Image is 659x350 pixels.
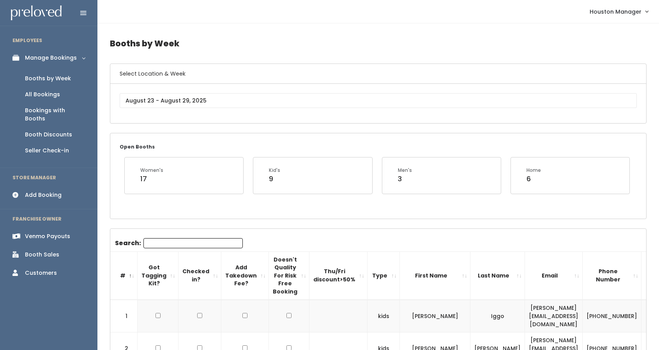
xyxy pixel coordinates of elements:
div: Men's [398,167,412,174]
div: Booth Sales [25,251,59,259]
div: 9 [269,174,280,184]
th: Last Name: activate to sort column ascending [470,251,525,300]
th: Add Takedown Fee?: activate to sort column ascending [221,251,269,300]
th: Checked in?: activate to sort column ascending [178,251,221,300]
th: Doesn't Quality For Risk Free Booking : activate to sort column ascending [269,251,309,300]
div: Customers [25,269,57,277]
h6: Select Location & Week [110,64,646,84]
th: Thu/Fri discount&gt;50%: activate to sort column ascending [309,251,367,300]
td: [PERSON_NAME][EMAIL_ADDRESS][DOMAIN_NAME] [525,300,583,332]
img: preloved logo [11,5,62,21]
input: August 23 - August 29, 2025 [120,93,637,108]
div: 3 [398,174,412,184]
th: Email: activate to sort column ascending [525,251,583,300]
div: All Bookings [25,90,60,99]
th: #: activate to sort column descending [110,251,138,300]
td: [PERSON_NAME] [400,300,470,332]
div: Manage Bookings [25,54,77,62]
td: Iggo [470,300,525,332]
div: Venmo Payouts [25,232,70,240]
div: Booths by Week [25,74,71,83]
small: Open Booths [120,143,155,150]
a: Houston Manager [582,3,656,20]
input: Search: [143,238,243,248]
label: Search: [115,238,243,248]
td: kids [367,300,400,332]
div: Kid's [269,167,280,174]
th: Got Tagging Kit?: activate to sort column ascending [138,251,178,300]
div: Home [526,167,541,174]
div: Add Booking [25,191,62,199]
div: 6 [526,174,541,184]
div: 17 [140,174,163,184]
div: Seller Check-in [25,147,69,155]
div: Women's [140,167,163,174]
td: [PHONE_NUMBER] [583,300,641,332]
th: Phone Number: activate to sort column ascending [583,251,641,300]
div: Bookings with Booths [25,106,85,123]
div: Booth Discounts [25,131,72,139]
h4: Booths by Week [110,33,647,54]
th: Type: activate to sort column ascending [367,251,400,300]
span: Houston Manager [590,7,641,16]
td: 1 [110,300,138,332]
th: First Name: activate to sort column ascending [400,251,470,300]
